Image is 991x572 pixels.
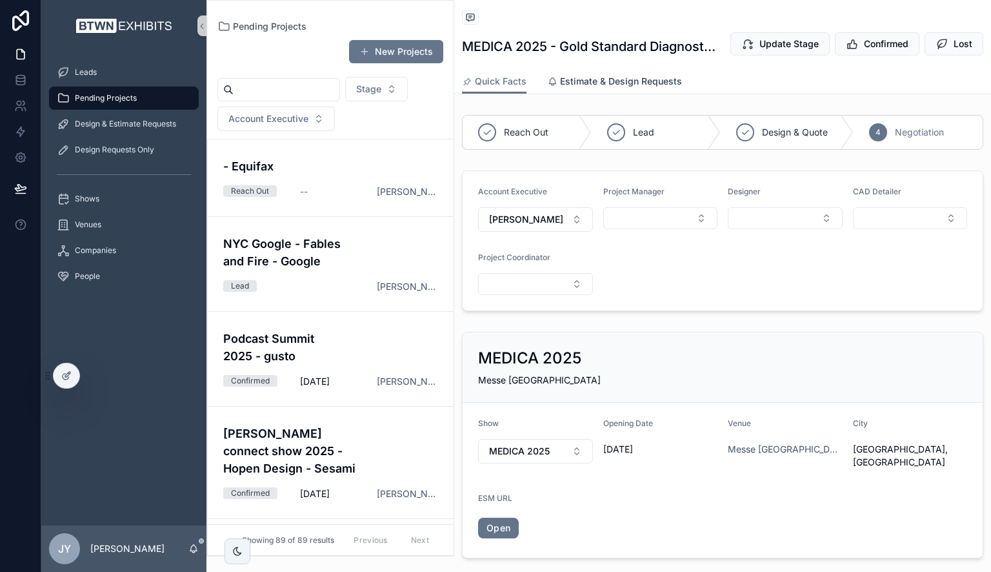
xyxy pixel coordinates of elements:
[49,138,199,161] a: Design Requests Only
[864,37,908,50] span: Confirmed
[478,518,519,538] a: Open
[489,213,563,226] span: [PERSON_NAME]
[223,158,381,175] h4: - Equifax
[223,235,381,270] h4: NYC Google - Fables and Fire - Google
[58,541,71,557] span: JY
[475,75,526,88] span: Quick Facts
[231,487,270,499] div: Confirmed
[728,418,751,428] span: Venue
[730,32,830,56] button: Update Stage
[478,493,512,503] span: ESM URL
[478,374,601,385] span: Messe [GEOGRAPHIC_DATA]
[633,126,654,139] span: Lead
[356,83,381,96] span: Stage
[603,207,718,229] button: Select Button
[75,93,137,103] span: Pending Projects
[75,119,176,129] span: Design & Estimate Requests
[231,375,270,387] div: Confirmed
[49,187,199,210] a: Shows
[603,443,718,456] span: [DATE]
[377,280,438,293] a: [PERSON_NAME]
[762,126,828,139] span: Design & Quote
[75,145,154,155] span: Design Requests Only
[217,107,335,131] button: Select Button
[49,265,199,288] a: People
[478,187,547,196] span: Account Executive
[231,185,269,197] div: Reach Out
[728,207,843,229] button: Select Button
[345,77,408,101] button: Select Button
[300,185,308,198] span: --
[478,439,593,464] button: Select Button
[75,271,100,281] span: People
[853,207,968,229] button: Select Button
[217,20,306,33] a: Pending Projects
[603,187,665,196] span: Project Manager
[90,542,165,555] p: [PERSON_NAME]
[478,252,550,262] span: Project Coordinator
[560,75,682,88] span: Estimate & Design Requests
[41,52,206,305] div: scrollable content
[954,37,972,50] span: Lost
[49,61,199,84] a: Leads
[478,207,593,232] button: Select Button
[242,535,334,546] span: Showing 89 of 89 results
[223,330,381,365] h4: Podcast Summit 2025 - gusto
[223,425,381,477] h4: [PERSON_NAME] connect show 2025 - Hopen Design - Sesami
[478,273,593,295] button: Select Button
[208,216,454,311] a: NYC Google - Fables and Fire - GoogleLead[PERSON_NAME]
[853,187,901,196] span: CAD Detailer
[547,70,682,96] a: Estimate & Design Requests
[49,87,199,110] a: Pending Projects
[208,311,454,406] a: Podcast Summit 2025 - gustoConfirmed[DATE][PERSON_NAME]
[75,220,101,230] span: Venues
[349,40,443,63] button: New Projects
[208,406,454,518] a: [PERSON_NAME] connect show 2025 - Hopen Design - SesamiConfirmed[DATE][PERSON_NAME]
[377,375,438,388] a: [PERSON_NAME]
[925,32,983,56] button: Lost
[49,213,199,236] a: Venues
[462,37,718,56] h1: MEDICA 2025 - Gold Standard Diagnostics
[759,37,819,50] span: Update Stage
[233,20,306,33] span: Pending Projects
[300,487,361,500] span: [DATE]
[377,487,438,500] a: [PERSON_NAME]
[75,194,99,204] span: Shows
[73,15,175,36] img: App logo
[478,348,581,369] h2: MEDICA 2025
[377,185,438,198] a: [PERSON_NAME]
[504,126,548,139] span: Reach Out
[728,443,843,456] a: Messe [GEOGRAPHIC_DATA]
[489,445,550,458] span: MEDICA 2025
[49,112,199,136] a: Design & Estimate Requests
[300,375,361,388] span: [DATE]
[603,418,653,428] span: Opening Date
[228,112,308,125] span: Account Executive
[478,418,499,428] span: Show
[876,127,881,138] span: 4
[853,443,968,469] span: [GEOGRAPHIC_DATA], [GEOGRAPHIC_DATA]
[462,70,526,94] a: Quick Facts
[75,245,116,256] span: Companies
[231,280,249,292] div: Lead
[49,239,199,262] a: Companies
[853,418,868,428] span: City
[895,126,944,139] span: Negotiation
[728,187,761,196] span: Designer
[75,67,97,77] span: Leads
[835,32,919,56] button: Confirmed
[208,139,454,216] a: - EquifaxReach Out--[PERSON_NAME]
